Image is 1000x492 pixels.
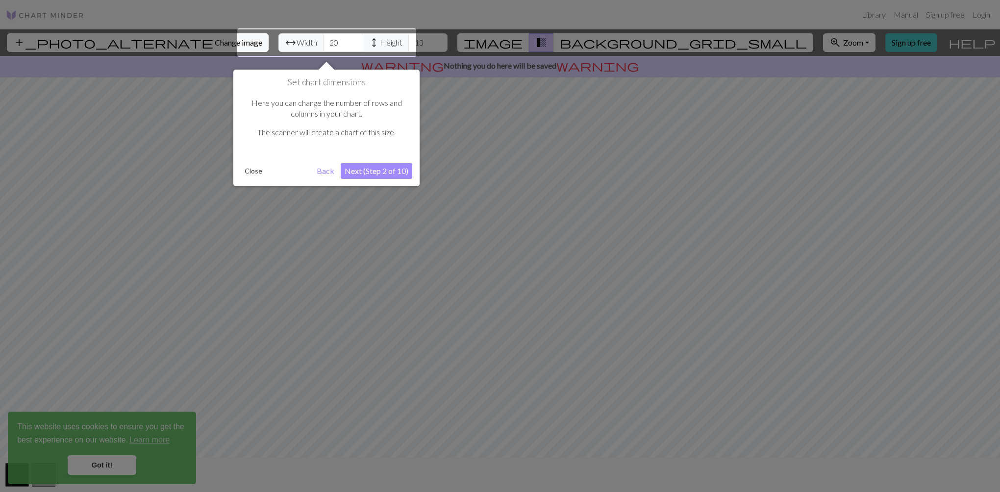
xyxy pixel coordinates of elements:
p: The scanner will create a chart of this size. [246,127,407,138]
button: Next (Step 2 of 10) [341,163,412,179]
div: Set chart dimensions [233,70,420,186]
h1: Set chart dimensions [241,77,412,88]
button: Close [241,164,266,178]
p: Here you can change the number of rows and columns in your chart. [246,98,407,120]
button: Back [313,163,338,179]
